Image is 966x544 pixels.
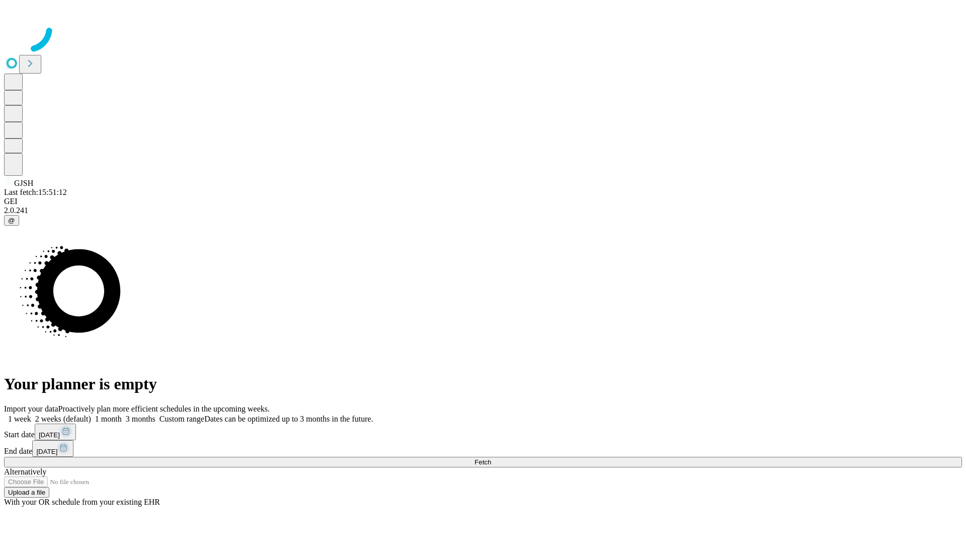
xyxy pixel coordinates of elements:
[4,467,46,476] span: Alternatively
[159,415,204,423] span: Custom range
[474,458,491,466] span: Fetch
[4,498,160,506] span: With your OR schedule from your existing EHR
[32,440,73,457] button: [DATE]
[4,487,49,498] button: Upload a file
[14,179,33,187] span: GJSH
[126,415,155,423] span: 3 months
[4,404,58,413] span: Import your data
[58,404,270,413] span: Proactively plan more efficient schedules in the upcoming weeks.
[4,440,962,457] div: End date
[39,431,60,439] span: [DATE]
[35,424,76,440] button: [DATE]
[8,415,31,423] span: 1 week
[8,217,15,224] span: @
[4,188,67,196] span: Last fetch: 15:51:12
[4,424,962,440] div: Start date
[95,415,122,423] span: 1 month
[4,197,962,206] div: GEI
[35,415,91,423] span: 2 weeks (default)
[36,448,57,455] span: [DATE]
[204,415,373,423] span: Dates can be optimized up to 3 months in the future.
[4,457,962,467] button: Fetch
[4,215,19,226] button: @
[4,206,962,215] div: 2.0.241
[4,375,962,393] h1: Your planner is empty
